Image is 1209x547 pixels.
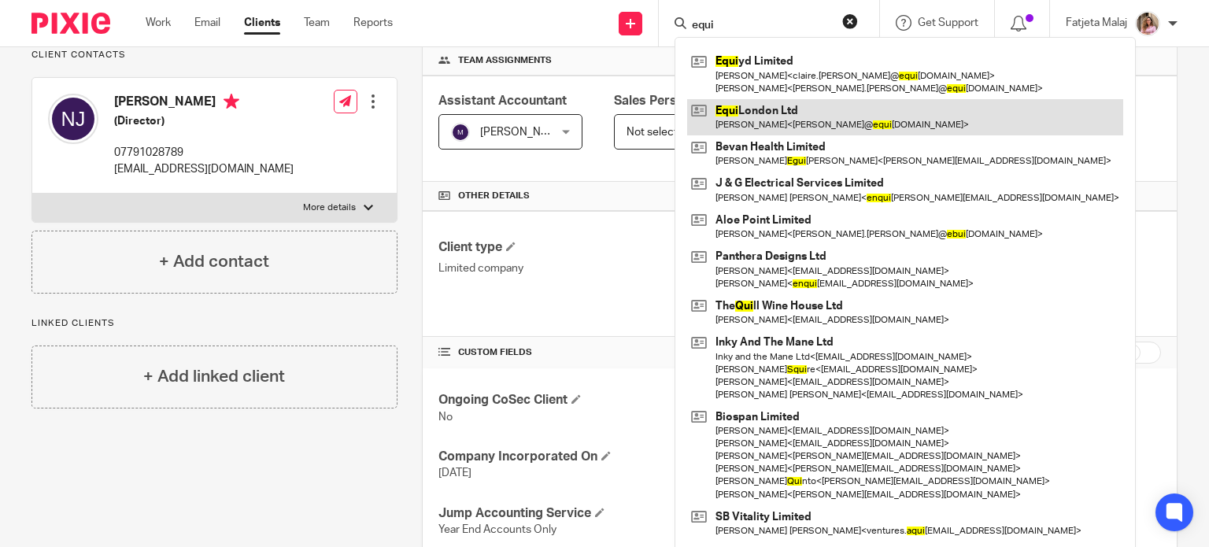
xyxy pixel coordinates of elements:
a: Reports [353,15,393,31]
span: Other details [458,190,530,202]
p: Linked clients [31,317,397,330]
span: Sales Person [614,94,692,107]
h4: + Add contact [159,249,269,274]
a: Work [146,15,171,31]
span: Not selected [627,127,690,138]
span: Get Support [918,17,978,28]
img: svg%3E [451,123,470,142]
span: [DATE] [438,468,471,479]
span: [PERSON_NAME] [480,127,567,138]
h4: Jump Accounting Service [438,505,800,522]
h4: Ongoing CoSec Client [438,392,800,408]
h4: CUSTOM FIELDS [438,346,800,359]
p: More details [303,201,356,214]
h4: Client type [438,239,800,256]
h4: Company Incorporated On [438,449,800,465]
p: [EMAIL_ADDRESS][DOMAIN_NAME] [114,161,294,177]
a: Team [304,15,330,31]
p: Limited company [438,261,800,276]
h4: [PERSON_NAME] [114,94,294,113]
span: Team assignments [458,54,552,67]
span: Assistant Accountant [438,94,567,107]
i: Primary [224,94,239,109]
button: Clear [842,13,858,29]
span: No [438,412,453,423]
h4: + Add linked client [143,364,285,389]
p: Fatjeta Malaj [1066,15,1127,31]
input: Search [690,19,832,33]
img: Pixie [31,13,110,34]
span: Year End Accounts Only [438,524,556,535]
a: Email [194,15,220,31]
img: MicrosoftTeams-image%20(5).png [1135,11,1160,36]
p: 07791028789 [114,145,294,161]
a: Clients [244,15,280,31]
h5: (Director) [114,113,294,129]
img: svg%3E [48,94,98,144]
p: Client contacts [31,49,397,61]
